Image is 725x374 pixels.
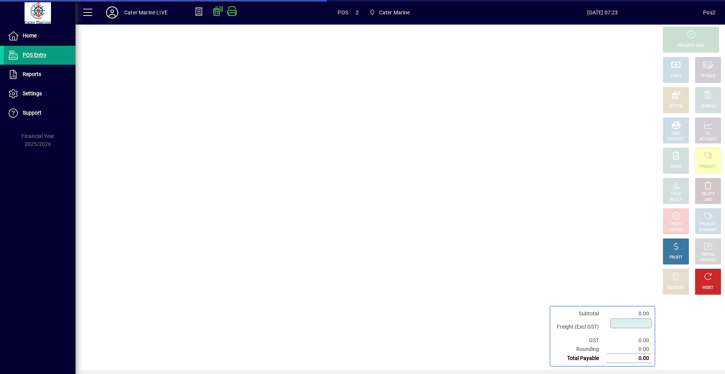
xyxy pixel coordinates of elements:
div: LINE [704,197,712,203]
div: INVOICE [669,227,683,233]
td: Freight (Excl GST) [553,318,606,336]
div: Cater Marine LIVE [124,6,168,19]
div: RESET [702,285,714,291]
div: PROCESS SALE [678,43,704,49]
span: 2 [356,6,359,19]
div: SUMMARY [699,227,717,233]
span: Settings [23,90,42,96]
td: 0.00 [606,354,652,363]
a: Settings [4,84,76,103]
span: Cater Marine [379,6,410,19]
div: PRODUCT [667,137,684,142]
span: Home [23,33,37,39]
td: Subtotal [553,309,606,318]
div: PRODUCT [699,222,716,227]
div: CHARGE [701,104,716,109]
td: 0.00 [606,345,652,354]
span: Cater Marine [366,6,413,19]
div: NOTE [671,164,681,170]
div: PRODUCT [699,164,716,170]
a: Support [4,104,76,123]
td: GST [553,336,606,345]
div: MISC [671,131,680,137]
span: [DATE] 07:23 [502,6,703,19]
div: EFTPOS [669,104,683,109]
div: INVOICES [700,258,716,263]
div: Pos2 [703,6,716,19]
div: RECALL [702,252,715,258]
div: DISCOUNT [667,285,685,291]
a: Reports [4,65,76,84]
td: 0.00 [606,309,652,318]
span: POS Entry [23,52,46,58]
td: Total Payable [553,354,606,363]
div: HOLD [671,222,681,227]
div: SELECT [669,197,683,203]
span: Reports [23,71,41,77]
span: Support [23,110,42,116]
div: ACCOUNT [699,137,717,142]
div: DELETE [702,191,714,197]
div: CHEQUE [701,73,715,79]
div: GL [706,131,711,137]
td: 0.00 [606,336,652,345]
button: Profile [100,6,124,19]
a: Home [4,26,76,45]
div: PRICE [671,191,681,197]
span: POS [338,6,348,19]
div: CASH [671,73,681,79]
div: PROFIT [669,255,682,261]
td: Rounding [553,345,606,354]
